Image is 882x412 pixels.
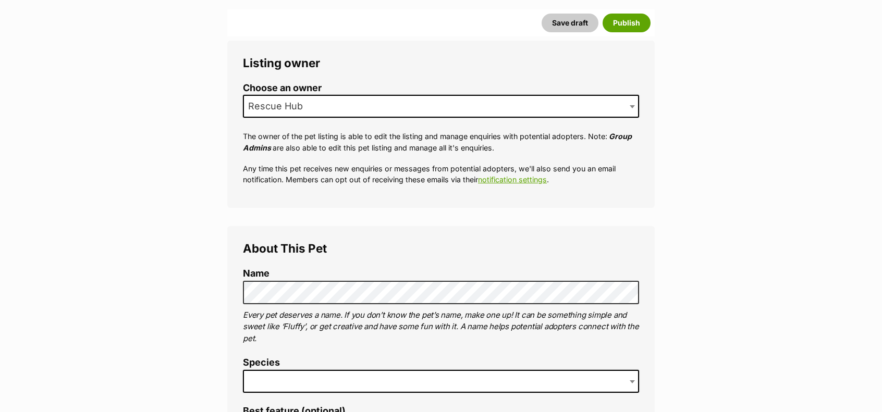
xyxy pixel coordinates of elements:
label: Choose an owner [243,83,639,94]
em: Group Admins [243,132,632,152]
label: Name [243,268,639,279]
button: Publish [603,14,651,32]
p: Every pet deserves a name. If you don’t know the pet’s name, make one up! It can be something sim... [243,309,639,345]
span: Rescue Hub [243,95,639,118]
a: notification settings [478,175,547,184]
p: Any time this pet receives new enquiries or messages from potential adopters, we'll also send you... [243,163,639,185]
label: Species [243,357,639,368]
span: About This Pet [243,241,327,255]
button: Save draft [542,14,598,32]
p: The owner of the pet listing is able to edit the listing and manage enquiries with potential adop... [243,131,639,153]
span: Rescue Hub [244,99,313,114]
span: Listing owner [243,56,320,70]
